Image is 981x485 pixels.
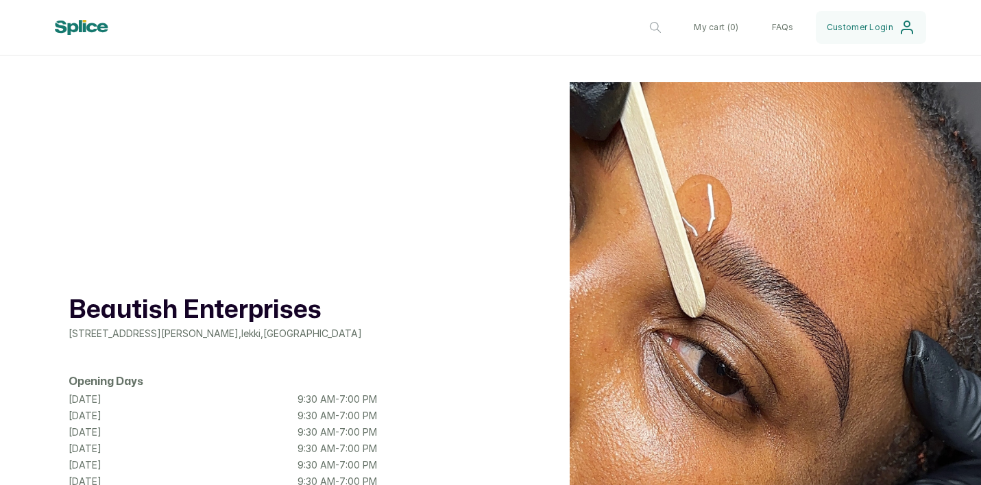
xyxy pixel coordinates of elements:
[298,425,377,439] p: 9:30 AM - 7:00 PM
[683,11,749,44] button: My cart (0)
[298,442,377,456] p: 9:30 AM - 7:00 PM
[69,425,101,439] p: [DATE]
[69,327,377,340] p: [STREET_ADDRESS][PERSON_NAME] , lekki , [GEOGRAPHIC_DATA]
[298,409,377,423] p: 9:30 AM - 7:00 PM
[69,373,377,390] h2: Opening Days
[761,11,805,44] button: FAQs
[816,11,926,44] button: Customer Login
[827,22,893,33] span: Customer Login
[298,458,377,472] p: 9:30 AM - 7:00 PM
[298,393,377,406] p: 9:30 AM - 7:00 PM
[69,442,101,456] p: [DATE]
[69,409,101,423] p: [DATE]
[69,294,377,327] h1: Beautish Enterprises
[69,458,101,472] p: [DATE]
[69,393,101,406] p: [DATE]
